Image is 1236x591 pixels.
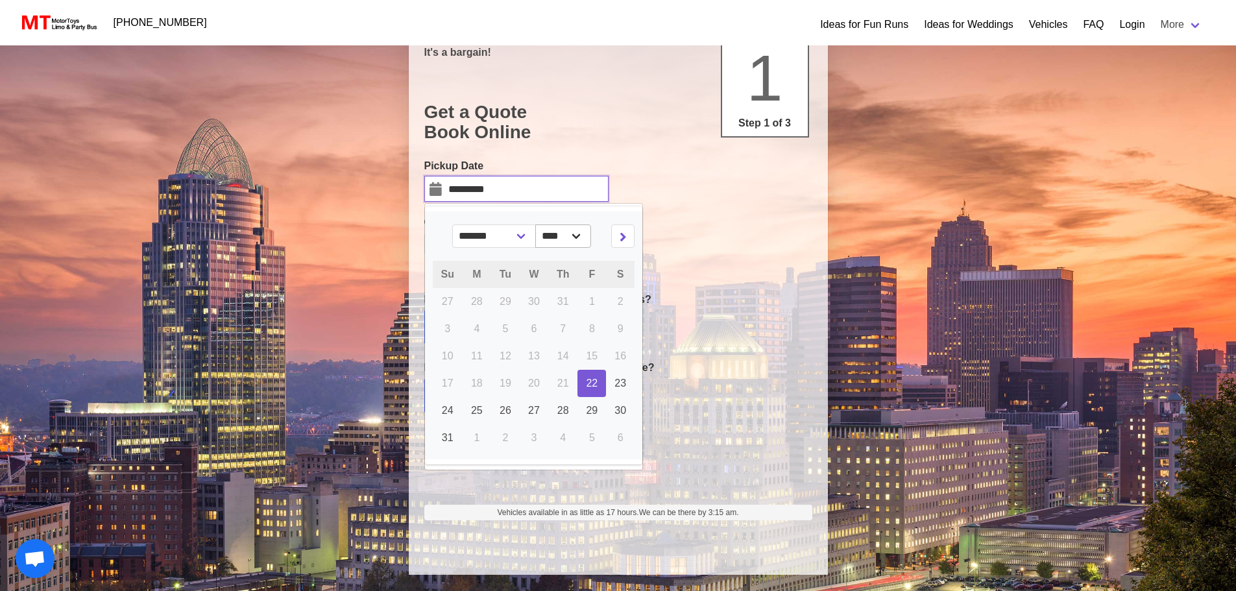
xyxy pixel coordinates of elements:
[747,42,783,114] span: 1
[560,323,566,334] span: 7
[614,350,626,361] span: 16
[444,323,450,334] span: 3
[16,539,55,578] a: Open chat
[557,378,569,389] span: 21
[500,350,511,361] span: 12
[557,296,569,307] span: 31
[617,269,624,280] span: S
[442,296,454,307] span: 27
[577,370,606,397] a: 22
[442,432,454,443] span: 31
[520,397,548,424] a: 27
[500,269,511,280] span: Tu
[471,350,483,361] span: 11
[589,296,595,307] span: 1
[531,432,537,443] span: 3
[588,269,595,280] span: F
[463,397,491,424] a: 25
[433,397,463,424] a: 24
[820,17,908,32] a: Ideas for Fun Runs
[924,17,1013,32] a: Ideas for Weddings
[618,296,624,307] span: 2
[441,269,454,280] span: Su
[557,350,569,361] span: 14
[618,323,624,334] span: 9
[614,378,626,389] span: 23
[424,46,812,58] p: It's a bargain!
[618,432,624,443] span: 6
[1153,12,1210,38] a: More
[474,432,479,443] span: 1
[606,370,635,397] a: 23
[528,378,540,389] span: 20
[472,269,481,280] span: M
[727,115,803,131] p: Step 1 of 3
[442,350,454,361] span: 10
[577,397,606,424] a: 29
[474,323,479,334] span: 4
[528,350,540,361] span: 13
[500,296,511,307] span: 29
[442,405,454,416] span: 24
[424,102,812,143] h1: Get a Quote Book Online
[502,432,508,443] span: 2
[589,323,595,334] span: 8
[424,158,609,174] label: Pickup Date
[548,397,578,424] a: 28
[557,405,569,416] span: 28
[589,432,595,443] span: 5
[18,14,98,32] img: MotorToys Logo
[502,323,508,334] span: 5
[433,424,463,452] a: 31
[500,378,511,389] span: 19
[557,269,570,280] span: Th
[1083,17,1104,32] a: FAQ
[528,296,540,307] span: 30
[1119,17,1145,32] a: Login
[586,350,598,361] span: 15
[614,405,626,416] span: 30
[471,405,483,416] span: 25
[497,507,738,518] span: Vehicles available in as little as 17 hours.
[491,397,520,424] a: 26
[531,323,537,334] span: 6
[529,269,539,280] span: W
[606,397,635,424] a: 30
[471,296,483,307] span: 28
[586,405,598,416] span: 29
[586,378,598,389] span: 22
[560,432,566,443] span: 4
[528,405,540,416] span: 27
[442,378,454,389] span: 17
[106,10,215,36] a: [PHONE_NUMBER]
[639,508,739,517] span: We can be there by 3:15 am.
[471,378,483,389] span: 18
[1029,17,1068,32] a: Vehicles
[500,405,511,416] span: 26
